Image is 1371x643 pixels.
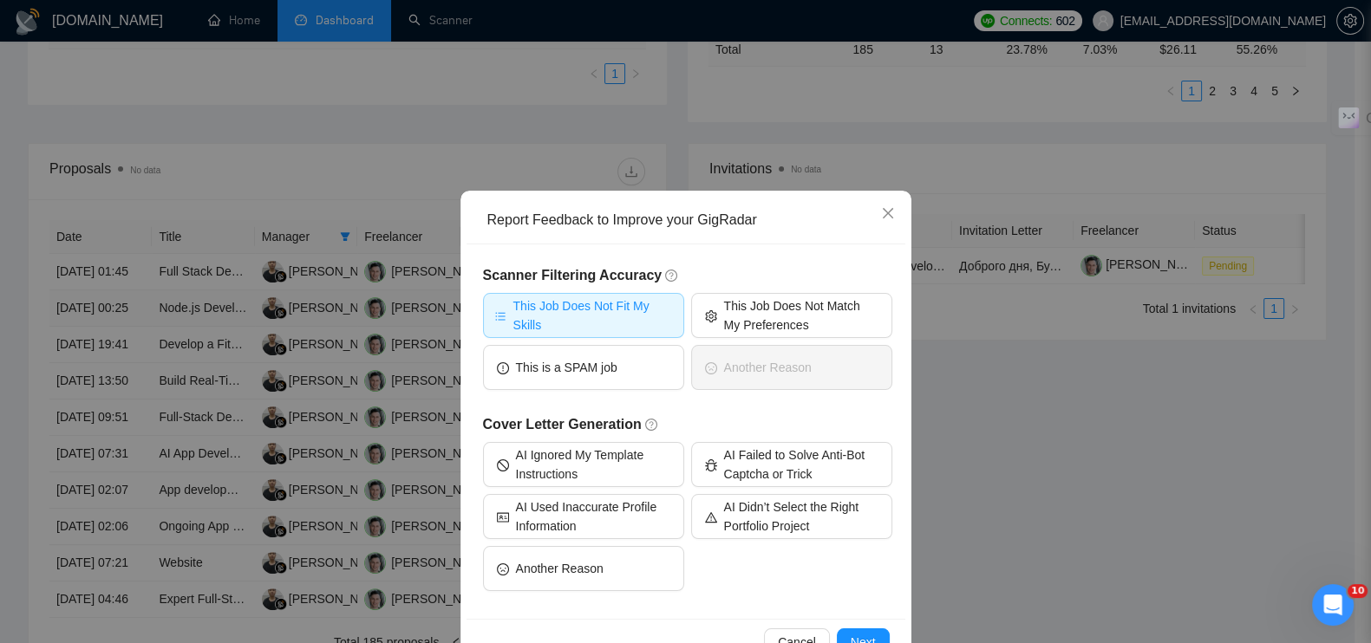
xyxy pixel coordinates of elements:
[645,418,659,432] span: question-circle
[1312,584,1354,626] iframe: Intercom live chat
[691,345,892,390] button: frownAnother Reason
[513,296,673,334] span: This Job Does Not Fit My Skills
[705,309,717,321] span: setting
[724,296,878,334] span: This Job Does Not Match My Preferences
[665,269,679,283] span: question-circle
[516,358,617,377] span: This is a SPAM job
[724,497,878,536] span: AI Didn’t Select the Right Portfolio Project
[1348,584,1368,598] span: 10
[483,494,684,539] button: idcardAI Used Inaccurate Profile Information
[516,445,670,484] span: AI Ignored My Template Instructions
[483,546,684,591] button: frownAnother Reason
[494,309,506,321] span: bars
[881,206,895,220] span: close
[483,345,684,390] button: exclamation-circleThis is a SPAM job
[483,414,892,435] h5: Cover Letter Generation
[724,445,878,484] span: AI Failed to Solve Anti-Bot Captcha or Trick
[497,458,509,471] span: stop
[483,265,892,286] h5: Scanner Filtering Accuracy
[497,360,509,373] span: exclamation-circle
[691,494,892,539] button: warningAI Didn’t Select the Right Portfolio Project
[516,497,670,536] span: AI Used Inaccurate Profile Information
[497,510,509,523] span: idcard
[487,211,897,230] div: Report Feedback to Improve your GigRadar
[705,458,717,471] span: bug
[516,559,604,578] span: Another Reason
[483,442,684,487] button: stopAI Ignored My Template Instructions
[865,191,911,237] button: Close
[691,293,892,338] button: settingThis Job Does Not Match My Preferences
[497,562,509,575] span: frown
[483,293,684,338] button: barsThis Job Does Not Fit My Skills
[691,442,892,487] button: bugAI Failed to Solve Anti-Bot Captcha or Trick
[705,510,717,523] span: warning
